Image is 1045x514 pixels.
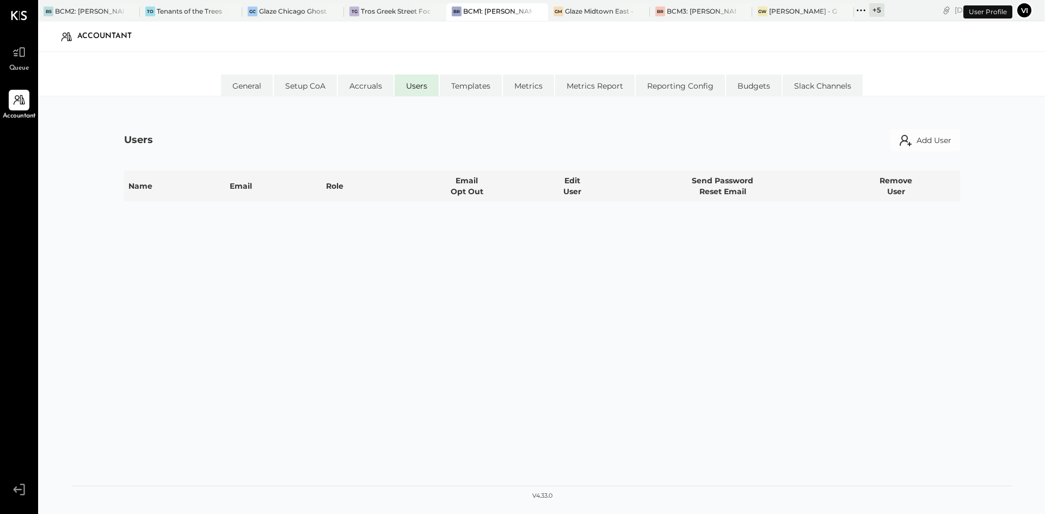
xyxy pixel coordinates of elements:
[667,7,735,16] div: BCM3: [PERSON_NAME] Westside Grill
[440,75,502,96] li: Templates
[636,75,725,96] li: Reporting Config
[44,7,53,16] div: BS
[77,28,143,45] div: Accountant
[783,75,863,96] li: Slack Channels
[1,90,38,121] a: Accountant
[758,7,767,16] div: GW
[395,75,439,96] li: Users
[869,3,884,17] div: + 5
[3,112,36,121] span: Accountant
[322,171,403,201] th: Role
[55,7,124,16] div: BCM2: [PERSON_NAME] American Cooking
[963,5,1012,18] div: User Profile
[890,129,960,151] button: Add User
[532,492,552,500] div: v 4.33.0
[349,7,359,16] div: TG
[769,7,838,16] div: [PERSON_NAME] - Glaze Williamsburg One LLC
[452,7,462,16] div: BR
[655,7,665,16] div: BR
[9,64,29,73] span: Queue
[1016,2,1033,19] button: Vi
[248,7,257,16] div: GC
[555,75,635,96] li: Metrics Report
[554,7,563,16] div: GM
[531,171,614,201] th: Edit User
[145,7,155,16] div: To
[726,75,782,96] li: Budgets
[955,5,1013,15] div: [DATE]
[361,7,429,16] div: Tros Greek Street Food - [GEOGRAPHIC_DATA]
[157,7,222,16] div: Tenants of the Trees
[259,7,328,16] div: Glaze Chicago Ghost - West River Rice LLC
[503,75,554,96] li: Metrics
[941,4,952,16] div: copy link
[338,75,394,96] li: Accruals
[403,171,531,201] th: Email Opt Out
[274,75,337,96] li: Setup CoA
[124,133,153,147] div: Users
[225,171,322,201] th: Email
[124,171,225,201] th: Name
[565,7,634,16] div: Glaze Midtown East - Glaze Lexington One LLC
[221,75,273,96] li: General
[832,171,960,201] th: Remove User
[614,171,832,201] th: Send Password Reset Email
[463,7,532,16] div: BCM1: [PERSON_NAME] Kitchen Bar Market
[1,42,38,73] a: Queue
